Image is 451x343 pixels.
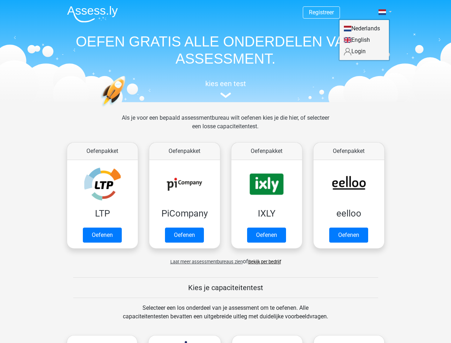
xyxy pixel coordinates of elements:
a: Oefenen [165,228,204,243]
a: Nederlands [340,23,389,34]
h5: kies een test [61,79,390,88]
a: Login [340,46,389,57]
img: oefenen [101,76,153,140]
h1: OEFEN GRATIS ALLE ONDERDELEN VAN JE ASSESSMENT. [61,33,390,67]
img: Assessly [67,6,118,23]
a: Registreer [309,9,334,16]
span: Laat meer assessmentbureaus zien [170,259,243,264]
img: assessment [220,93,231,98]
h5: Kies je capaciteitentest [73,283,378,292]
div: Als je voor een bepaald assessmentbureau wilt oefenen kies je die hier, of selecteer een losse ca... [116,114,335,139]
a: Oefenen [247,228,286,243]
div: Selecteer een los onderdeel van je assessment om te oefenen. Alle capaciteitentesten bevatten een... [116,304,335,329]
a: Oefenen [329,228,368,243]
a: Bekijk per bedrijf [248,259,281,264]
div: of [61,252,390,266]
a: Oefenen [83,228,122,243]
a: English [340,34,389,46]
a: kies een test [61,79,390,98]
